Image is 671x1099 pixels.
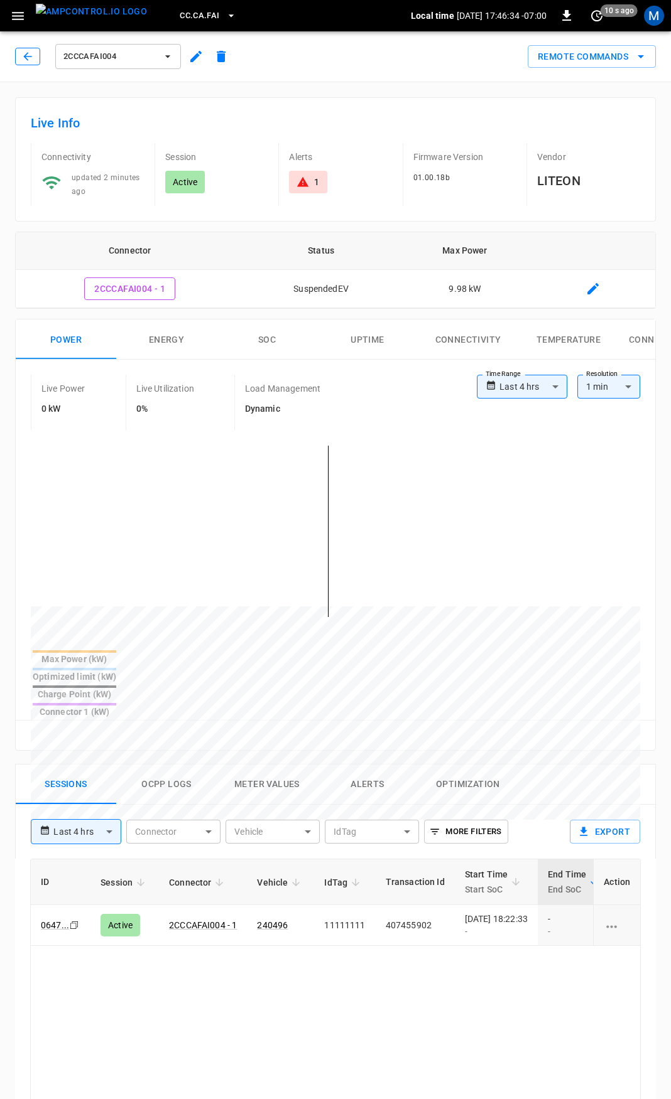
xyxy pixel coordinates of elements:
p: Load Management [245,382,320,395]
button: Energy [116,319,217,360]
label: Resolution [586,369,618,379]
button: Optimization [418,764,518,805]
h6: 0% [136,402,194,416]
span: Start TimeStart SoC [465,867,525,897]
th: Status [244,232,398,270]
p: Live Utilization [136,382,194,395]
div: profile-icon [644,6,664,26]
span: End TimeEnd SoC [548,867,603,897]
th: Connector [16,232,244,270]
button: Connectivity [418,319,518,360]
div: End Time [548,867,586,897]
button: Alerts [317,764,418,805]
img: ampcontrol.io logo [36,4,147,19]
button: Uptime [317,319,418,360]
button: CC.CA.FAI [175,4,241,28]
span: 2CCCAFAI004 [63,50,156,64]
div: 1 min [577,375,640,399]
button: Export [570,820,640,844]
button: 2CCCAFAI004 [55,44,181,69]
div: charging session options [604,919,630,931]
span: updated 2 minutes ago [72,173,140,196]
th: ID [31,859,90,905]
div: remote commands options [528,45,656,68]
h6: Dynamic [245,402,320,416]
p: Local time [411,9,454,22]
span: 10 s ago [601,4,638,17]
h6: Live Info [31,113,640,133]
button: More Filters [424,820,508,844]
p: [DATE] 17:46:34 -07:00 [457,9,547,22]
p: Active [173,176,197,188]
p: Connectivity [41,151,145,163]
th: Max Power [398,232,532,270]
th: Action [593,859,640,905]
p: Live Power [41,382,85,395]
label: Time Range [486,369,521,379]
button: Temperature [518,319,619,360]
span: Vehicle [257,875,304,890]
button: SOC [217,319,317,360]
table: connector table [16,232,655,309]
div: Start Time [465,867,508,897]
span: CC.CA.FAI [180,9,219,23]
span: Connector [169,875,227,890]
div: Last 4 hrs [53,820,121,844]
p: Start SoC [465,882,508,897]
p: End SoC [548,882,586,897]
th: Transaction Id [376,859,455,905]
button: Ocpp logs [116,764,217,805]
td: 9.98 kW [398,270,532,309]
button: Meter Values [217,764,317,805]
button: 2CCCAFAI004 - 1 [84,277,175,301]
p: Session [165,151,268,163]
span: 01.00.18b [413,173,450,182]
button: Remote Commands [528,45,656,68]
p: Alerts [289,151,392,163]
h6: 0 kW [41,402,85,416]
h6: LITEON [537,171,640,191]
p: Firmware Version [413,151,516,163]
td: SuspendedEV [244,270,398,309]
p: Vendor [537,151,640,163]
div: Last 4 hrs [499,375,567,399]
button: set refresh interval [587,6,607,26]
button: Power [16,319,116,360]
div: 1 [314,176,319,188]
button: Sessions [16,764,116,805]
span: Session [101,875,149,890]
span: IdTag [324,875,364,890]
